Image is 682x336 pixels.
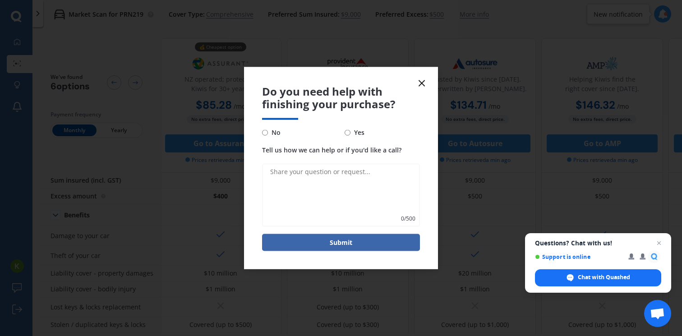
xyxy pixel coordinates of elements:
div: Chat with Quashed [535,269,661,286]
span: Do you need help with finishing your purchase? [262,85,420,111]
input: No [262,129,268,135]
span: Yes [350,127,364,138]
span: Questions? Chat with us! [535,239,661,247]
button: Submit [262,234,420,251]
span: Support is online [535,253,622,260]
span: Tell us how we can help or if you'd like a call? [262,146,401,154]
span: Close chat [654,238,664,249]
span: No [268,127,281,138]
div: Open chat [644,300,671,327]
span: Chat with Quashed [578,273,630,281]
input: Yes [345,129,350,135]
span: 0 / 500 [401,214,415,223]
